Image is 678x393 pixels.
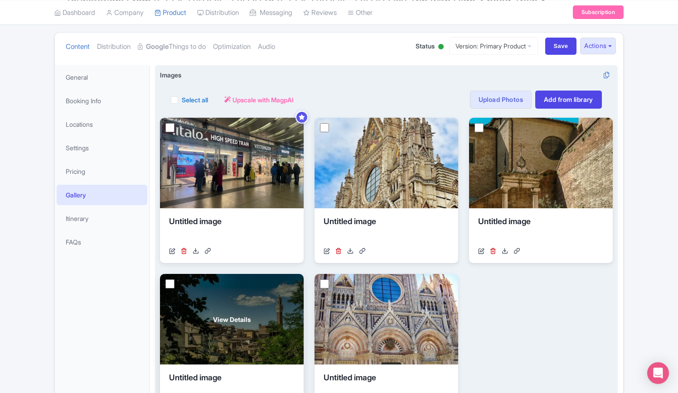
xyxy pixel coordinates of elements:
[146,42,169,52] strong: Google
[232,95,294,105] span: Upscale with MagpAI
[182,95,208,105] label: Select all
[57,232,147,252] a: FAQs
[57,138,147,158] a: Settings
[580,38,616,54] button: Actions
[160,274,304,364] a: View Details
[66,33,90,61] a: Content
[449,37,538,55] a: Version: Primary Product
[470,91,532,109] a: Upload Photos
[258,33,275,61] a: Audio
[213,33,251,61] a: Optimization
[57,91,147,111] a: Booking Info
[138,33,206,61] a: GoogleThings to do
[436,40,446,54] div: Active
[97,33,131,61] a: Distribution
[535,91,602,109] a: Add from library
[57,114,147,134] a: Locations
[416,41,435,51] span: Status
[573,5,624,19] a: Subscription
[213,315,251,324] span: View Details
[57,161,147,182] a: Pricing
[545,38,577,55] input: Save
[160,70,181,80] span: Images
[478,216,604,243] div: Untitled image
[224,95,294,105] a: Upscale with MagpAI
[57,67,147,87] a: General
[169,216,295,243] div: Untitled image
[647,362,669,384] div: Open Intercom Messenger
[57,185,147,205] a: Gallery
[57,208,147,229] a: Itinerary
[324,216,449,243] div: Untitled image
